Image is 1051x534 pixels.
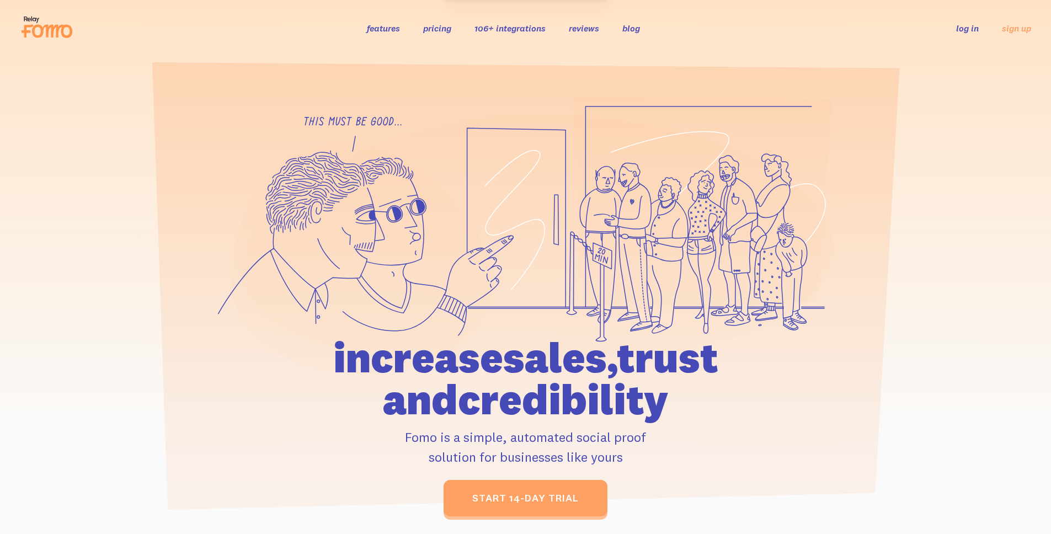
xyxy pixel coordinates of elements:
a: blog [622,23,640,34]
a: pricing [423,23,451,34]
a: log in [956,23,979,34]
p: Fomo is a simple, automated social proof solution for businesses like yours [270,427,781,467]
a: 106+ integrations [474,23,546,34]
a: reviews [569,23,599,34]
a: features [367,23,400,34]
a: start 14-day trial [444,480,607,516]
a: sign up [1002,23,1031,34]
h1: increase sales, trust and credibility [270,337,781,420]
